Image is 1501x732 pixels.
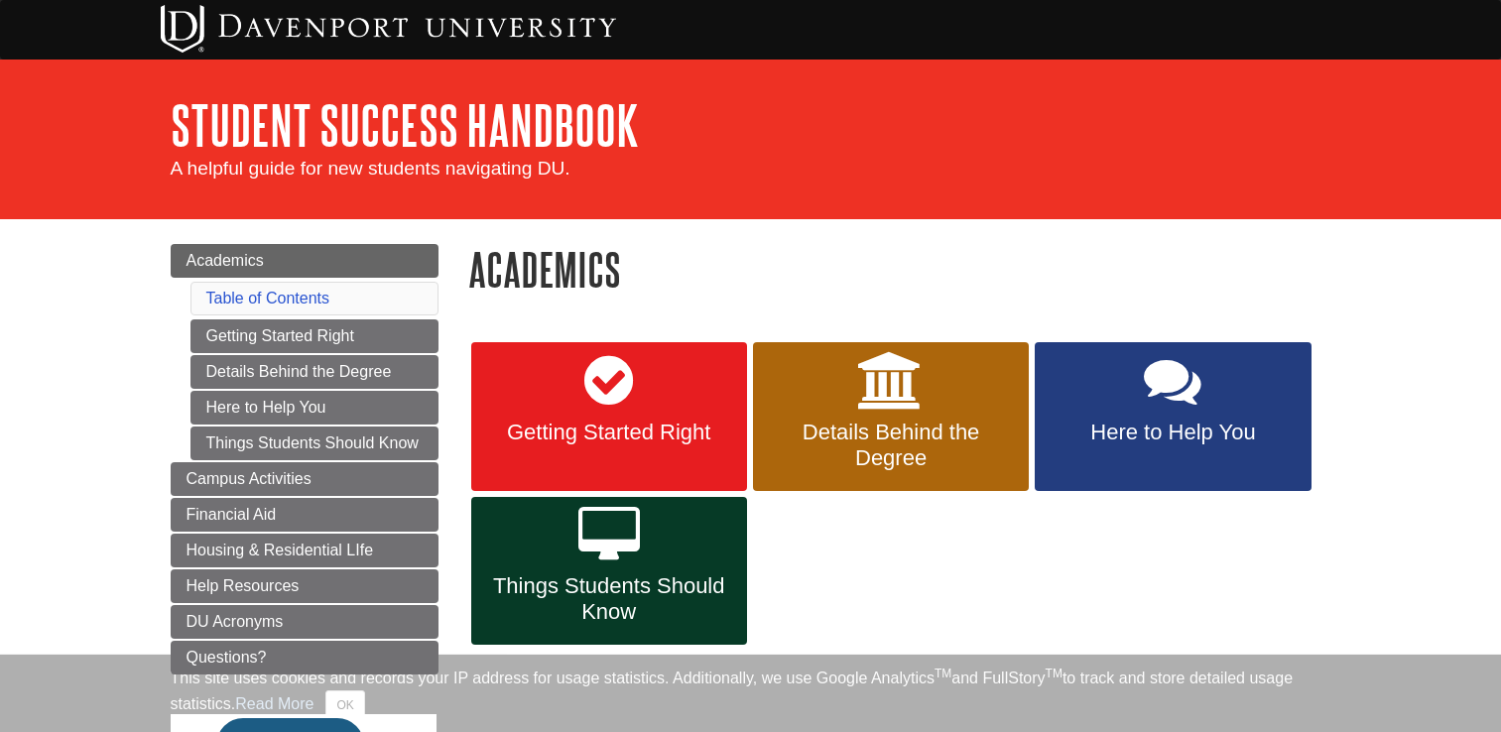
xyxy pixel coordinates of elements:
[753,342,1029,491] a: Details Behind the Degree
[171,605,438,639] a: DU Acronyms
[190,319,438,353] a: Getting Started Right
[190,427,438,460] a: Things Students Should Know
[171,244,438,278] a: Academics
[171,158,570,179] span: A helpful guide for new students navigating DU.
[171,667,1331,720] div: This site uses cookies and records your IP address for usage statistics. Additionally, we use Goo...
[190,391,438,425] a: Here to Help You
[171,569,438,603] a: Help Resources
[187,252,264,269] span: Academics
[171,498,438,532] a: Financial Aid
[187,649,267,666] span: Questions?
[1035,342,1311,491] a: Here to Help You
[187,577,300,594] span: Help Resources
[187,613,284,630] span: DU Acronyms
[768,420,1014,471] span: Details Behind the Degree
[187,506,277,523] span: Financial Aid
[171,641,438,674] a: Questions?
[187,470,312,487] span: Campus Activities
[471,497,747,646] a: Things Students Should Know
[161,5,616,53] img: Davenport University
[471,342,747,491] a: Getting Started Right
[190,355,438,389] a: Details Behind the Degree
[171,534,438,567] a: Housing & Residential LIfe
[171,94,639,156] a: Student Success Handbook
[1050,420,1296,445] span: Here to Help You
[486,420,732,445] span: Getting Started Right
[468,244,1331,295] h1: Academics
[187,542,374,558] span: Housing & Residential LIfe
[486,573,732,625] span: Things Students Should Know
[171,462,438,496] a: Campus Activities
[206,290,330,306] a: Table of Contents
